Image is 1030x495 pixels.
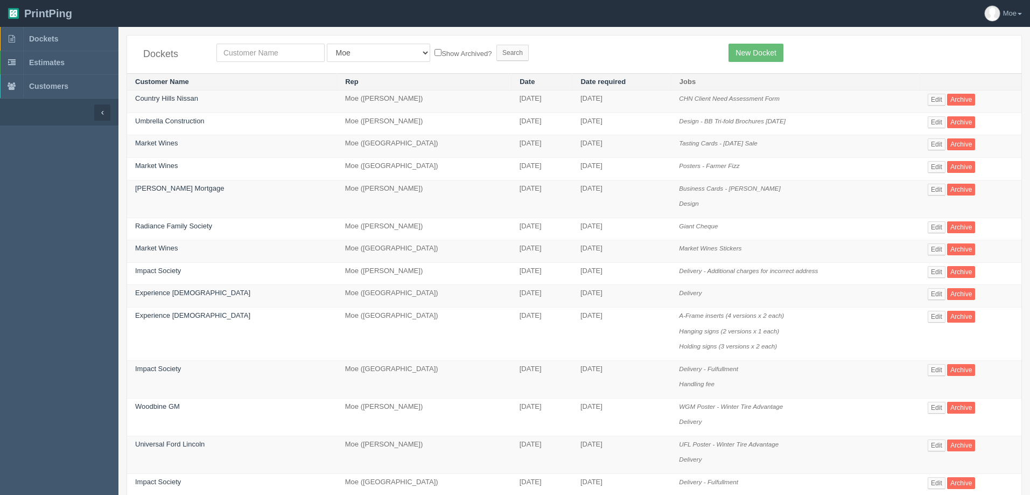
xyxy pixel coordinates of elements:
[512,158,572,180] td: [DATE]
[679,365,738,372] i: Delivery - Fulfullment
[679,200,698,207] i: Design
[345,78,359,86] a: Rep
[728,44,783,62] a: New Docket
[947,116,975,128] a: Archive
[928,402,945,414] a: Edit
[337,262,512,285] td: Moe ([PERSON_NAME])
[947,243,975,255] a: Archive
[572,285,671,308] td: [DATE]
[679,456,702,463] i: Delivery
[928,161,945,173] a: Edit
[928,184,945,196] a: Edit
[572,360,671,398] td: [DATE]
[572,158,671,180] td: [DATE]
[947,184,975,196] a: Archive
[679,222,718,229] i: Giant Cheque
[135,184,224,192] a: [PERSON_NAME] Mortgage
[679,95,780,102] i: CHN Client Need Assessment Form
[512,285,572,308] td: [DATE]
[671,73,920,90] th: Jobs
[679,478,738,485] i: Delivery - Fulfullment
[572,398,671,436] td: [DATE]
[679,162,739,169] i: Posters - Farmer Fizz
[679,343,777,350] i: Holding signs (3 versions x 2 each)
[679,267,818,274] i: Delivery - Additional charges for incorrect address
[512,135,572,158] td: [DATE]
[512,90,572,113] td: [DATE]
[679,289,702,296] i: Delivery
[947,221,975,233] a: Archive
[572,90,671,113] td: [DATE]
[135,78,189,86] a: Customer Name
[947,402,975,414] a: Archive
[679,327,779,334] i: Hanging signs (2 versions x 1 each)
[928,288,945,300] a: Edit
[928,243,945,255] a: Edit
[572,436,671,473] td: [DATE]
[216,44,325,62] input: Customer Name
[337,398,512,436] td: Moe ([PERSON_NAME])
[337,218,512,240] td: Moe ([PERSON_NAME])
[572,218,671,240] td: [DATE]
[337,180,512,218] td: Moe ([PERSON_NAME])
[135,222,212,230] a: Radiance Family Society
[337,436,512,473] td: Moe ([PERSON_NAME])
[928,440,945,451] a: Edit
[337,90,512,113] td: Moe ([PERSON_NAME])
[337,135,512,158] td: Moe ([GEOGRAPHIC_DATA])
[679,140,758,147] i: Tasting Cards - [DATE] Sale
[679,403,783,410] i: WGM Poster - Winter Tire Advantage
[572,180,671,218] td: [DATE]
[29,34,58,43] span: Dockets
[947,94,975,106] a: Archive
[135,244,178,252] a: Market Wines
[947,288,975,300] a: Archive
[679,418,702,425] i: Delivery
[337,307,512,360] td: Moe ([GEOGRAPHIC_DATA])
[947,311,975,323] a: Archive
[580,78,626,86] a: Date required
[928,266,945,278] a: Edit
[496,45,529,61] input: Search
[947,161,975,173] a: Archive
[947,266,975,278] a: Archive
[572,262,671,285] td: [DATE]
[679,312,784,319] i: A-Frame inserts (4 versions x 2 each)
[135,94,198,102] a: Country Hills Nissan
[512,360,572,398] td: [DATE]
[512,398,572,436] td: [DATE]
[135,162,178,170] a: Market Wines
[135,139,178,147] a: Market Wines
[337,240,512,263] td: Moe ([GEOGRAPHIC_DATA])
[435,49,442,56] input: Show Archived?
[29,58,65,67] span: Estimates
[435,47,492,59] label: Show Archived?
[8,8,19,19] img: logo-3e63b451c926e2ac314895c53de4908e5d424f24456219fb08d385ab2e579770.png
[512,240,572,263] td: [DATE]
[520,78,535,86] a: Date
[512,113,572,135] td: [DATE]
[928,116,945,128] a: Edit
[947,138,975,150] a: Archive
[928,311,945,323] a: Edit
[572,135,671,158] td: [DATE]
[947,364,975,376] a: Archive
[337,360,512,398] td: Moe ([GEOGRAPHIC_DATA])
[135,478,181,486] a: Impact Society
[143,49,200,60] h4: Dockets
[135,289,250,297] a: Experience [DEMOGRAPHIC_DATA]
[135,402,180,410] a: Woodbine GM
[679,117,786,124] i: Design - BB Tri-fold Brochures [DATE]
[512,262,572,285] td: [DATE]
[572,240,671,263] td: [DATE]
[135,311,250,319] a: Experience [DEMOGRAPHIC_DATA]
[947,477,975,489] a: Archive
[135,267,181,275] a: Impact Society
[679,441,779,448] i: UFL Poster - Winter Tire Advantage
[928,364,945,376] a: Edit
[512,436,572,473] td: [DATE]
[29,82,68,90] span: Customers
[928,477,945,489] a: Edit
[572,307,671,360] td: [DATE]
[947,440,975,451] a: Archive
